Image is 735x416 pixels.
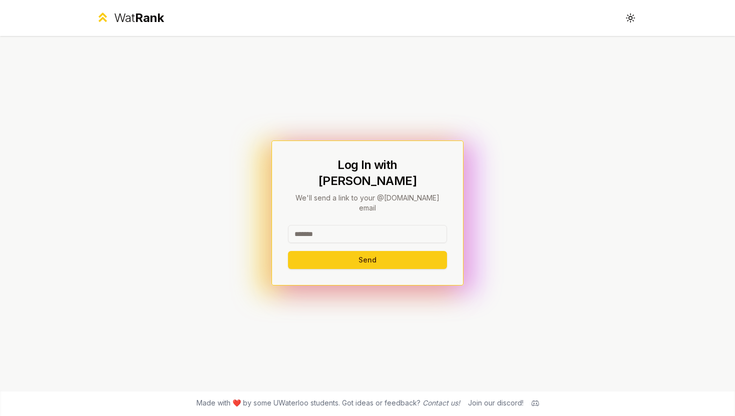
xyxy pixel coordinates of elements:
div: Wat [114,10,164,26]
p: We'll send a link to your @[DOMAIN_NAME] email [288,193,447,213]
span: Rank [135,10,164,25]
h1: Log In with [PERSON_NAME] [288,157,447,189]
div: Join our discord! [468,398,523,408]
a: Contact us! [422,398,460,407]
span: Made with ❤️ by some UWaterloo students. Got ideas or feedback? [196,398,460,408]
a: WatRank [95,10,164,26]
button: Send [288,251,447,269]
